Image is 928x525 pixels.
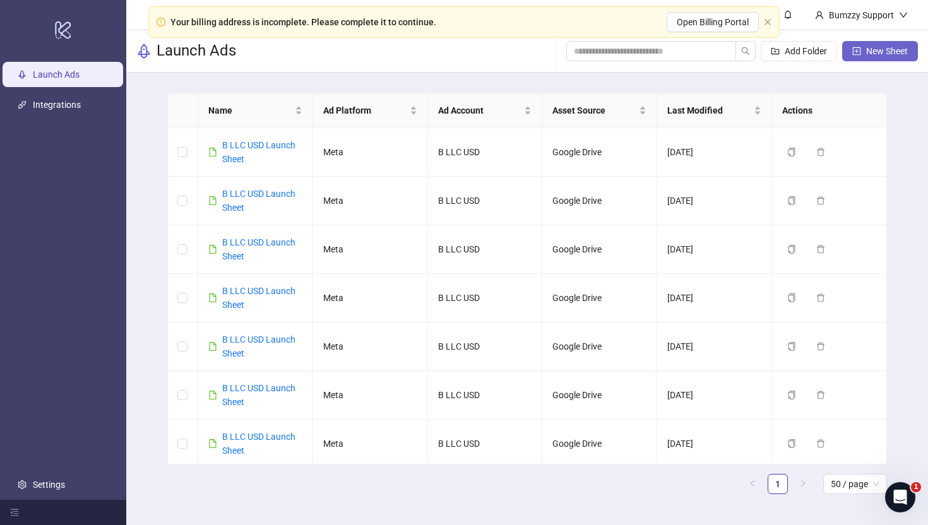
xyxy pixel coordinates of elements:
span: copy [787,245,796,254]
span: delete [816,245,825,254]
th: Ad Platform [313,93,428,128]
span: file [208,439,217,448]
a: B LLC USD Launch Sheet [222,383,295,407]
span: folder-add [771,47,780,56]
span: New Sheet [866,46,908,56]
span: down [899,11,908,20]
span: Asset Source [552,103,636,117]
div: Your billing address is incomplete. Please complete it to continue. [170,15,436,29]
a: B LLC USD Launch Sheet [222,432,295,456]
span: copy [787,439,796,448]
span: bell [783,10,792,19]
td: [DATE] [657,225,772,274]
li: Next Page [793,474,813,494]
td: Meta [313,128,428,177]
span: file [208,245,217,254]
td: Google Drive [542,177,657,225]
span: 50 / page [831,475,879,493]
button: New Sheet [842,41,918,61]
span: search [741,47,750,56]
h3: Launch Ads [157,41,236,61]
span: delete [816,196,825,205]
span: plus-square [852,47,861,56]
span: file [208,342,217,351]
td: [DATE] [657,128,772,177]
span: delete [816,293,825,302]
a: B LLC USD Launch Sheet [222,286,295,310]
td: Meta [313,322,428,371]
td: B LLC USD [428,128,543,177]
span: file [208,293,217,302]
td: [DATE] [657,420,772,468]
td: Google Drive [542,371,657,420]
span: Ad Platform [323,103,407,117]
td: B LLC USD [428,420,543,468]
span: rocket [136,44,152,59]
td: [DATE] [657,274,772,322]
span: delete [816,439,825,448]
a: Settings [33,480,65,490]
td: [DATE] [657,322,772,371]
td: Google Drive [542,225,657,274]
a: 1 [768,475,787,493]
span: Ad Account [438,103,522,117]
td: [DATE] [657,177,772,225]
button: close [764,18,771,27]
span: file [208,196,217,205]
span: copy [787,391,796,399]
span: Add Folder [785,46,827,56]
button: left [742,474,763,494]
span: file [208,391,217,399]
td: Google Drive [542,420,657,468]
span: Open Billing Portal [677,17,749,27]
td: B LLC USD [428,225,543,274]
li: Previous Page [742,474,763,494]
span: user [815,11,824,20]
span: copy [787,148,796,156]
div: Bumzzy Support [824,8,899,22]
td: Meta [313,274,428,322]
a: Integrations [33,100,81,110]
td: B LLC USD [428,177,543,225]
button: Open Billing Portal [667,12,759,32]
span: exclamation-circle [157,18,165,27]
div: Page Size [823,474,887,494]
th: Actions [772,93,887,128]
span: copy [787,293,796,302]
span: copy [787,196,796,205]
a: Launch Ads [33,69,80,80]
td: B LLC USD [428,322,543,371]
td: B LLC USD [428,371,543,420]
span: Last Modified [667,103,751,117]
a: B LLC USD Launch Sheet [222,334,295,358]
button: Add Folder [761,41,837,61]
a: B LLC USD Launch Sheet [222,189,295,213]
span: close [764,18,771,26]
th: Ad Account [428,93,543,128]
span: delete [816,148,825,156]
button: right [793,474,813,494]
td: Meta [313,371,428,420]
span: copy [787,342,796,351]
th: Name [198,93,313,128]
span: file [208,148,217,156]
span: delete [816,391,825,399]
th: Last Modified [657,93,772,128]
td: [DATE] [657,371,772,420]
td: Google Drive [542,274,657,322]
td: Meta [313,225,428,274]
a: B LLC USD Launch Sheet [222,237,295,261]
span: menu-fold [10,508,19,517]
td: Meta [313,177,428,225]
span: left [749,480,756,487]
iframe: Intercom live chat [885,482,915,512]
span: 1 [911,482,921,492]
td: Google Drive [542,128,657,177]
th: Asset Source [542,93,657,128]
td: B LLC USD [428,274,543,322]
span: right [799,480,807,487]
li: 1 [768,474,788,494]
td: Meta [313,420,428,468]
span: Name [208,103,292,117]
span: delete [816,342,825,351]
